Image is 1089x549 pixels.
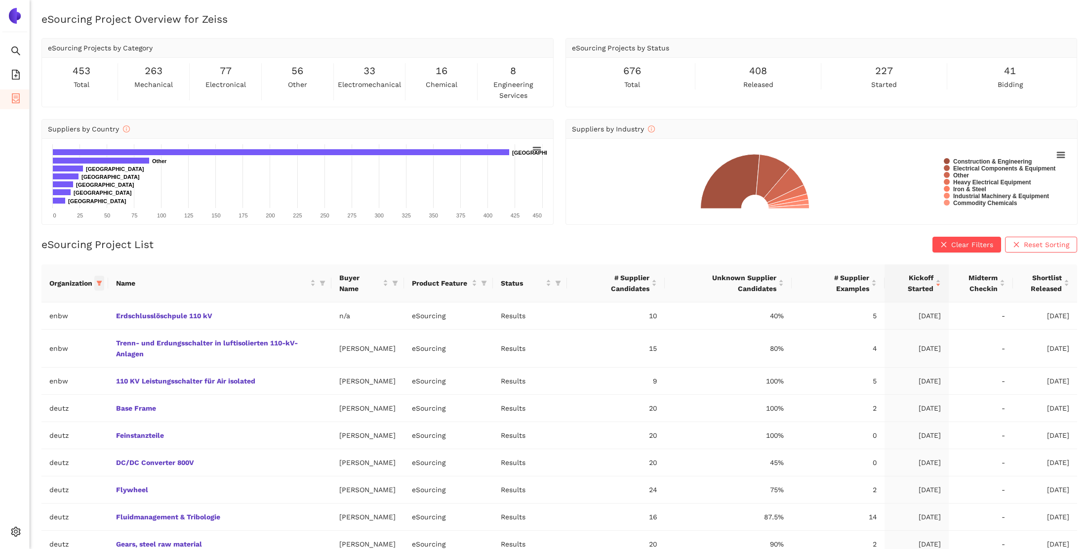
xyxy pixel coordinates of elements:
td: Results [493,302,567,330]
td: 5 [792,302,885,330]
span: mechanical [134,79,173,90]
td: [DATE] [1013,504,1077,531]
td: 2 [792,476,885,504]
td: 20 [567,395,665,422]
span: info-circle [123,126,130,132]
text: 250 [320,212,329,218]
span: 56 [291,63,303,79]
td: Results [493,476,567,504]
text: 100 [157,212,166,218]
text: 400 [484,212,492,218]
span: 408 [749,63,767,79]
img: Logo [7,8,23,24]
text: Industrial Machinery & Equipment [953,193,1049,200]
text: 200 [266,212,275,218]
td: [DATE] [885,330,949,368]
text: [GEOGRAPHIC_DATA] [512,150,570,156]
span: filter [392,280,398,286]
th: this column's title is Unknown Supplier Candidates,this column is sortable [665,264,792,302]
td: 100% [665,422,792,449]
text: 50 [104,212,110,218]
text: 150 [211,212,220,218]
td: deutz [41,449,108,476]
text: 175 [239,212,247,218]
td: Results [493,504,567,531]
span: 77 [220,63,232,79]
text: 225 [293,212,302,218]
td: 100% [665,368,792,395]
span: filter [553,276,563,291]
td: eSourcing [404,504,493,531]
text: 125 [184,212,193,218]
text: 275 [347,212,356,218]
span: bidding [998,79,1023,90]
span: container [11,90,21,110]
span: 33 [363,63,375,79]
span: engineering services [480,79,547,101]
span: 16 [436,63,447,79]
td: 100% [665,395,792,422]
span: eSourcing Projects by Category [48,44,153,52]
td: enbw [41,330,108,368]
th: this column's title is Midterm Checkin,this column is sortable [949,264,1013,302]
text: Commodity Chemicals [953,200,1017,207]
td: - [949,302,1013,330]
td: deutz [41,422,108,449]
span: electromechanical [338,79,401,90]
td: 15 [567,330,665,368]
td: [PERSON_NAME] [331,395,404,422]
th: this column's title is # Supplier Examples,this column is sortable [792,264,885,302]
span: filter [96,280,102,286]
td: enbw [41,302,108,330]
td: [DATE] [885,368,949,395]
td: eSourcing [404,330,493,368]
td: 80% [665,330,792,368]
span: 453 [73,63,90,79]
span: # Supplier Candidates [575,272,650,294]
span: eSourcing Projects by Status [572,44,669,52]
span: Clear Filters [951,239,993,250]
td: eSourcing [404,422,493,449]
td: [DATE] [885,422,949,449]
th: this column's title is Name,this column is sortable [108,264,331,302]
text: 25 [77,212,83,218]
td: - [949,476,1013,504]
td: - [949,368,1013,395]
span: started [871,79,897,90]
span: Suppliers by Industry [572,125,655,133]
span: setting [11,523,21,543]
td: [DATE] [885,504,949,531]
td: [DATE] [1013,330,1077,368]
text: [GEOGRAPHIC_DATA] [74,190,132,196]
text: [GEOGRAPHIC_DATA] [68,198,126,204]
span: close [940,241,947,249]
span: Organization [49,278,92,289]
span: chemical [426,79,457,90]
text: Heavy Electrical Equipment [953,179,1031,186]
span: 676 [623,63,641,79]
td: 24 [567,476,665,504]
td: - [949,449,1013,476]
td: [DATE] [1013,302,1077,330]
span: total [74,79,89,90]
span: Unknown Supplier Candidates [673,272,776,294]
td: [DATE] [885,302,949,330]
td: Results [493,422,567,449]
td: eSourcing [404,395,493,422]
td: [PERSON_NAME] [331,330,404,368]
td: Results [493,449,567,476]
text: 425 [511,212,520,218]
span: 263 [145,63,162,79]
th: this column's title is Buyer Name,this column is sortable [331,264,404,302]
td: [DATE] [885,449,949,476]
text: 300 [374,212,383,218]
td: [DATE] [1013,395,1077,422]
td: deutz [41,476,108,504]
td: [DATE] [1013,368,1077,395]
text: [GEOGRAPHIC_DATA] [86,166,144,172]
text: [GEOGRAPHIC_DATA] [76,182,134,188]
text: 450 [532,212,541,218]
span: # Supplier Examples [800,272,869,294]
h2: eSourcing Project Overview for Zeiss [41,12,1077,26]
span: 227 [875,63,893,79]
